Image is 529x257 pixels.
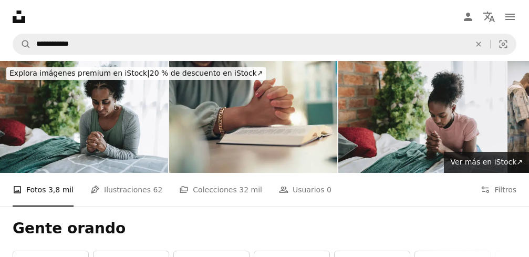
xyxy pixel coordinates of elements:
a: Colecciones 32 mil [179,173,262,207]
button: Búsqueda visual [491,34,516,54]
button: Borrar [467,34,490,54]
a: Inicio — Unsplash [13,11,25,23]
span: 32 mil [239,184,262,196]
button: Menú [500,6,521,27]
a: Ver más en iStock↗ [444,152,529,173]
span: Ver más en iStock ↗ [450,158,523,166]
button: Idioma [479,6,500,27]
h1: Gente orando [13,219,516,238]
span: 0 [327,184,331,196]
span: 62 [153,184,162,196]
img: Niño arrodillado rezando en la habitación [338,61,506,173]
a: Usuarios 0 [279,173,331,207]
button: Buscar en Unsplash [13,34,31,54]
form: Encuentra imágenes en todo el sitio [13,34,516,55]
button: Filtros [481,173,516,207]
span: Explora imágenes premium en iStock | [9,69,150,77]
a: Iniciar sesión / Registrarse [458,6,479,27]
span: 20 % de descuento en iStock ↗ [9,69,263,77]
a: Ilustraciones 62 [90,173,162,207]
img: Manos, oración y biblia para la religión en casa con adoración, paz y lectura para guía espiritua... [169,61,337,173]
